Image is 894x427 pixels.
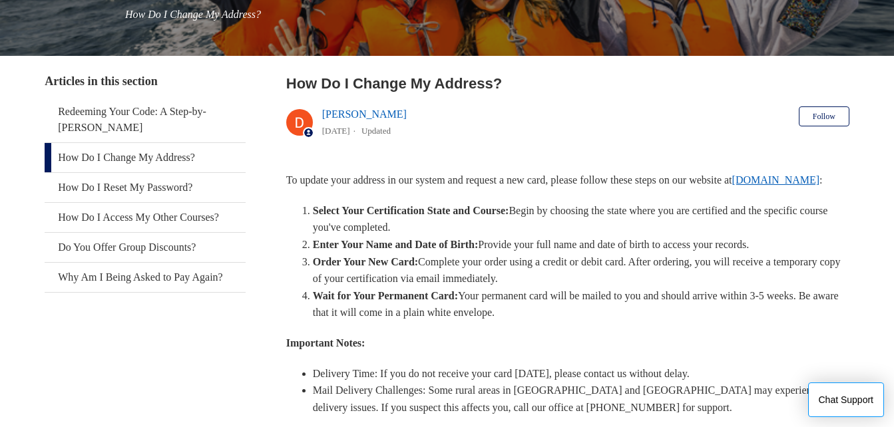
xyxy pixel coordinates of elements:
[313,287,849,321] li: Your permanent card will be mailed to you and should arrive within 3-5 weeks. Be aware that it wi...
[313,290,458,301] strong: Wait for Your Permanent Card:
[45,233,246,262] a: Do You Offer Group Discounts?
[799,106,849,126] button: Follow Article
[313,256,418,267] strong: Order Your New Card:
[125,9,261,20] span: How Do I Change My Address?
[45,143,246,172] a: How Do I Change My Address?
[313,382,849,416] li: Mail Delivery Challenges: Some rural areas in [GEOGRAPHIC_DATA] and [GEOGRAPHIC_DATA] may experie...
[313,202,849,236] li: Begin by choosing the state where you are certified and the specific course you've completed.
[313,365,849,382] li: Delivery Time: If you do not receive your card [DATE], please contact us without delay.
[313,253,849,287] li: Complete your order using a credit or debit card. After ordering, you will receive a temporary co...
[361,126,391,136] li: Updated
[45,203,246,232] a: How Do I Access My Other Courses?
[732,174,820,186] a: [DOMAIN_NAME]
[286,172,849,189] p: To update your address in our system and request a new card, please follow these steps on our web...
[808,382,885,417] button: Chat Support
[45,173,246,202] a: How Do I Reset My Password?
[313,236,849,253] li: Provide your full name and date of birth to access your records.
[322,126,350,136] time: 03/06/2024, 12:29
[322,108,407,120] a: [PERSON_NAME]
[313,205,509,216] strong: Select Your Certification State and Course:
[45,263,246,292] a: Why Am I Being Asked to Pay Again?
[45,97,246,142] a: Redeeming Your Code: A Step-by-[PERSON_NAME]
[45,74,157,88] span: Articles in this section
[286,72,849,94] h2: How Do I Change My Address?
[286,337,365,349] strong: Important Notes:
[313,239,479,250] strong: Enter Your Name and Date of Birth:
